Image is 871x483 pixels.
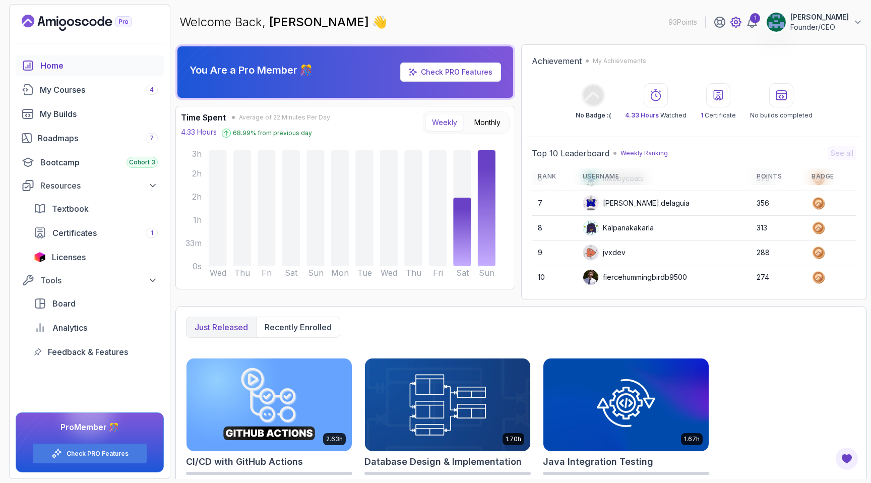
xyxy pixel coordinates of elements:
[40,59,158,72] div: Home
[790,22,849,32] p: Founder/CEO
[265,321,332,333] p: Recently enrolled
[506,435,521,443] p: 1.70h
[193,261,202,271] tspan: 0s
[16,80,164,100] a: courses
[16,104,164,124] a: builds
[40,108,158,120] div: My Builds
[701,111,736,119] p: Certificate
[456,268,469,278] tspan: Sat
[28,342,164,362] a: feedback
[583,196,598,211] img: default monster avatar
[750,13,760,23] div: 1
[52,297,76,310] span: Board
[28,293,164,314] a: board
[421,68,492,76] a: Check PRO Features
[28,318,164,338] a: analytics
[16,176,164,195] button: Resources
[400,63,501,82] a: Check PRO Features
[239,113,330,122] span: Average of 22 Minutes Per Day
[583,245,598,260] img: default monster avatar
[16,55,164,76] a: home
[750,111,813,119] p: No builds completed
[828,146,856,160] button: See all
[577,168,751,185] th: Username
[185,238,202,248] tspan: 33m
[668,17,697,27] p: 93 Points
[34,252,46,262] img: jetbrains icon
[16,152,164,172] a: bootcamp
[583,195,690,211] div: [PERSON_NAME].delaguia
[190,63,313,77] p: You Are a Pro Member 🎊
[52,227,97,239] span: Certificates
[468,114,507,131] button: Monthly
[150,134,154,142] span: 7
[151,229,153,237] span: 1
[269,15,372,29] span: [PERSON_NAME]
[766,12,863,32] button: user profile image[PERSON_NAME]Founder/CEO
[210,268,226,278] tspan: Wed
[40,179,158,192] div: Resources
[406,268,421,278] tspan: Thu
[22,15,155,31] a: Landing page
[576,111,611,119] p: No Badge :(
[150,86,154,94] span: 4
[365,358,530,451] img: Database Design & Implementation card
[181,111,226,124] h3: Time Spent
[767,13,786,32] img: user profile image
[425,114,464,131] button: Weekly
[38,132,158,144] div: Roadmaps
[532,168,576,185] th: Rank
[308,268,324,278] tspan: Sun
[746,16,758,28] a: 1
[233,129,312,137] p: 68.99 % from previous day
[331,268,349,278] tspan: Mon
[192,149,202,159] tspan: 3h
[751,191,805,216] td: 356
[28,223,164,243] a: certificates
[16,128,164,148] a: roadmaps
[52,203,89,215] span: Textbook
[751,168,805,185] th: Points
[364,455,522,469] h2: Database Design & Implementation
[701,111,703,119] span: 1
[620,149,668,157] p: Weekly Ranking
[532,240,576,265] td: 9
[186,455,303,469] h2: CI/CD with GitHub Actions
[32,443,147,464] button: Check PRO Features
[625,111,687,119] p: Watched
[357,268,372,278] tspan: Tue
[262,268,272,278] tspan: Fri
[583,220,598,235] img: default monster avatar
[790,12,849,22] p: [PERSON_NAME]
[181,127,217,137] p: 4.33 Hours
[40,84,158,96] div: My Courses
[835,447,859,471] button: Open Feedback Button
[751,265,805,290] td: 274
[256,317,340,337] button: Recently enrolled
[479,268,494,278] tspan: Sun
[751,216,805,240] td: 313
[186,317,256,337] button: Just released
[28,199,164,219] a: textbook
[381,268,397,278] tspan: Wed
[532,265,576,290] td: 10
[751,240,805,265] td: 288
[234,268,250,278] tspan: Thu
[16,271,164,289] button: Tools
[193,215,202,225] tspan: 1h
[625,111,659,119] span: 4.33 Hours
[583,269,687,285] div: fiercehummingbirdb9500
[532,55,582,67] h2: Achievement
[52,251,86,263] span: Licenses
[326,435,343,443] p: 2.63h
[583,270,598,285] img: user profile image
[67,450,129,458] a: Check PRO Features
[593,57,646,65] p: My Achievements
[186,358,352,451] img: CI/CD with GitHub Actions card
[532,216,576,240] td: 8
[195,321,248,333] p: Just released
[179,14,387,30] p: Welcome Back,
[583,220,654,236] div: Kalpanakakarla
[48,346,128,358] span: Feedback & Features
[28,247,164,267] a: licenses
